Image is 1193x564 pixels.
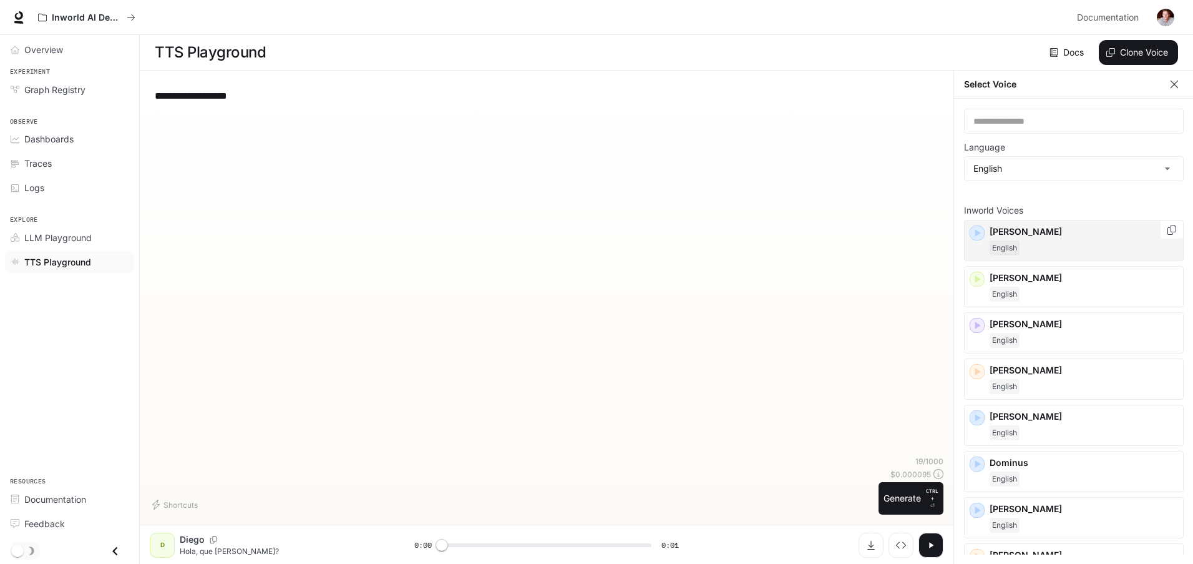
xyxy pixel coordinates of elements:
a: Documentation [5,488,134,510]
a: TTS Playground [5,251,134,273]
p: [PERSON_NAME] [990,225,1178,238]
a: LLM Playground [5,227,134,249]
span: 0:01 [661,539,679,552]
p: [PERSON_NAME] [990,364,1178,377]
a: Feedback [5,513,134,535]
button: Download audio [859,533,884,558]
div: English [965,157,1183,181]
span: English [990,425,1020,440]
h1: TTS Playground [155,40,266,65]
span: Dashboards [24,132,74,146]
span: English [990,518,1020,533]
span: Traces [24,157,52,170]
span: Dark mode toggle [11,543,24,557]
span: LLM Playground [24,231,92,244]
button: Inspect [889,533,913,558]
span: English [990,240,1020,255]
span: Logs [24,181,44,194]
span: English [990,287,1020,302]
p: [PERSON_NAME] [990,503,1178,515]
p: Dominus [990,457,1178,469]
p: CTRL + [926,487,938,502]
button: Copy Voice ID [205,536,222,543]
p: Inworld Voices [964,206,1184,215]
a: Overview [5,39,134,61]
span: Documentation [24,493,86,506]
a: Logs [5,177,134,199]
p: Hola, que [PERSON_NAME]? [180,546,384,557]
span: Overview [24,43,63,56]
a: Dashboards [5,128,134,150]
p: [PERSON_NAME] [990,549,1178,562]
p: [PERSON_NAME] [990,318,1178,330]
button: Close drawer [101,538,129,564]
p: Language [964,143,1005,152]
span: Documentation [1077,10,1139,26]
button: User avatar [1153,5,1178,30]
p: 19 / 1000 [915,456,943,467]
p: Diego [180,533,205,546]
button: Copy Voice ID [1166,225,1178,235]
a: Graph Registry [5,79,134,101]
button: Shortcuts [150,495,203,515]
p: ⏎ [926,487,938,510]
button: Clone Voice [1099,40,1178,65]
span: 0:00 [414,539,432,552]
span: Feedback [24,517,65,530]
span: TTS Playground [24,255,91,269]
p: [PERSON_NAME] [990,272,1178,284]
span: English [990,379,1020,394]
a: Docs [1047,40,1089,65]
button: All workspaces [32,5,141,30]
button: GenerateCTRL +⏎ [879,482,943,515]
span: Graph Registry [24,83,85,96]
div: D [152,535,172,555]
img: User avatar [1157,9,1174,26]
p: [PERSON_NAME] [990,410,1178,423]
span: English [990,333,1020,348]
p: Inworld AI Demos [52,12,122,23]
p: $ 0.000095 [890,469,931,480]
a: Documentation [1072,5,1148,30]
span: English [990,472,1020,487]
a: Traces [5,152,134,174]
